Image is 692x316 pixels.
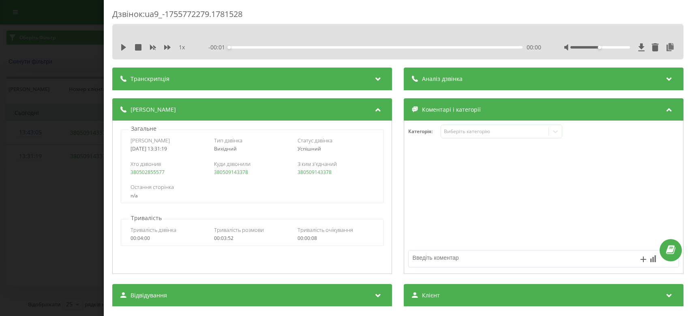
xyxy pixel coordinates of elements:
[227,46,231,49] div: Accessibility label
[131,160,161,168] span: Хто дзвонив
[422,75,463,83] span: Аналіз дзвінка
[214,137,242,144] span: Тип дзвінка
[131,226,176,233] span: Тривалість дзвінка
[422,106,481,114] span: Коментарі і категорії
[129,214,164,222] p: Тривалість
[112,8,683,24] div: Дзвінок : ua9_-1755772279.1781528
[298,169,332,176] a: 380509143378
[131,146,207,152] div: [DATE] 13:31:19
[444,128,545,135] div: Виберіть категорію
[214,226,264,233] span: Тривалість розмови
[214,145,237,152] span: Вихідний
[214,160,251,168] span: Куди дзвонили
[131,137,170,144] span: [PERSON_NAME]
[298,235,374,241] div: 00:00:08
[129,125,159,133] p: Загальне
[131,106,176,114] span: [PERSON_NAME]
[214,169,248,176] a: 380509143378
[131,291,167,299] span: Відвідування
[131,75,169,83] span: Транскрипція
[208,43,229,51] span: - 00:01
[298,137,332,144] span: Статус дзвінка
[527,43,541,51] span: 00:00
[214,235,290,241] div: 00:03:52
[131,193,374,199] div: n/a
[298,226,353,233] span: Тривалість очікування
[298,160,337,168] span: З ким з'єднаний
[598,46,601,49] div: Accessibility label
[131,235,207,241] div: 00:04:00
[422,291,440,299] span: Клієнт
[131,183,174,191] span: Остання сторінка
[298,145,321,152] span: Успішний
[131,169,165,176] a: 380502855577
[408,129,441,134] h4: Категорія :
[179,43,185,51] span: 1 x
